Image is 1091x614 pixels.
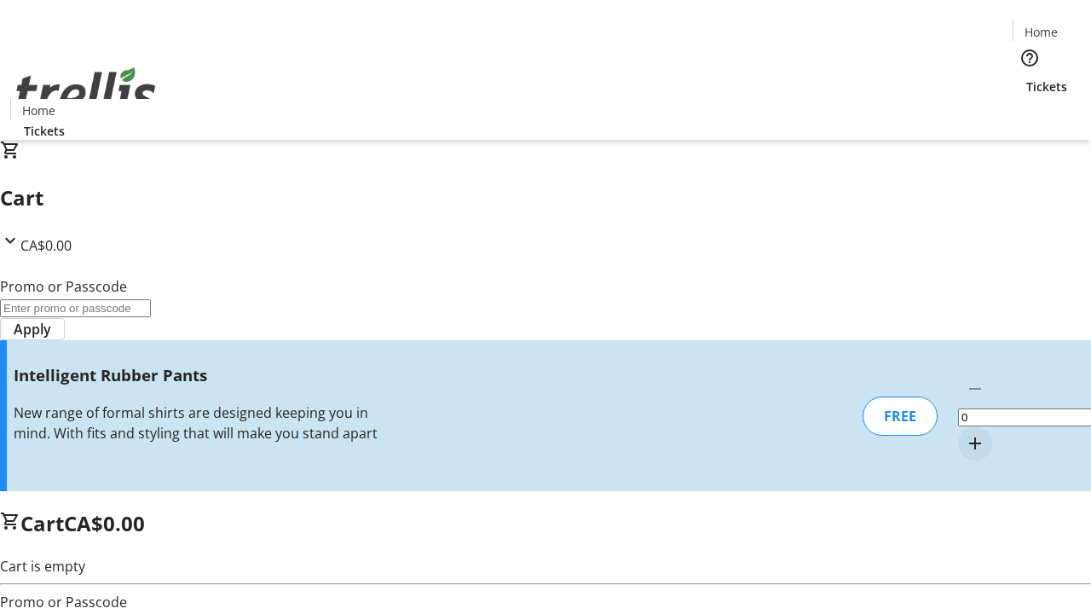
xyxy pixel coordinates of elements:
span: Tickets [24,122,65,140]
span: CA$0.00 [64,509,145,537]
a: Tickets [10,122,78,140]
img: Orient E2E Organization g2iJuyIYjG's Logo [10,49,162,134]
div: New range of formal shirts are designed keeping you in mind. With fits and styling that will make... [14,403,386,443]
h3: Intelligent Rubber Pants [14,363,386,387]
span: Tickets [1026,78,1067,96]
a: Tickets [1013,78,1081,96]
div: FREE [863,397,938,436]
button: Increment by one [958,426,992,460]
span: Home [1025,23,1058,41]
button: Cart [1013,96,1047,130]
a: Home [11,101,66,119]
span: Home [22,101,55,119]
span: Apply [14,319,51,339]
span: CA$0.00 [20,236,72,255]
button: Help [1013,41,1047,75]
a: Home [1013,23,1068,41]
